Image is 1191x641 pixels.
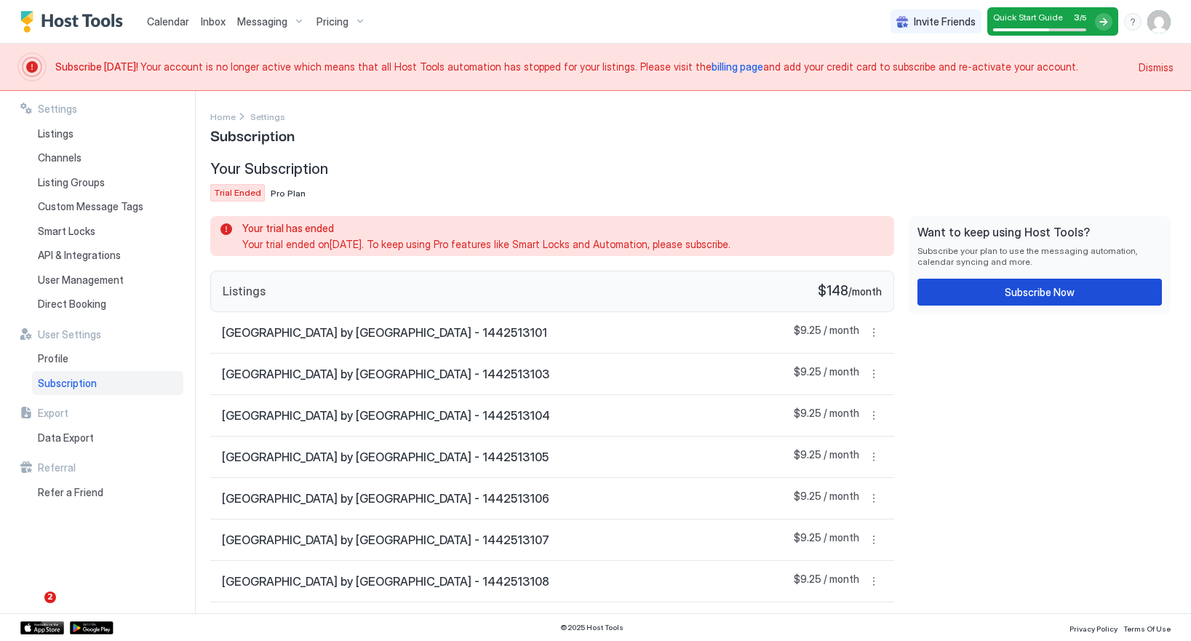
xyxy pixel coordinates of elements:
a: billing page [712,60,763,73]
span: [GEOGRAPHIC_DATA] by [GEOGRAPHIC_DATA] - 1442513108 [222,574,549,589]
a: Direct Booking [32,292,183,316]
div: User profile [1147,10,1171,33]
button: Subscribe Now [917,279,1162,306]
span: Terms Of Use [1123,624,1171,633]
span: Want to keep using Host Tools? [917,225,1162,239]
span: $9.25 / month [794,573,859,590]
span: Your trial ended on [DATE] . To keep using Pro features like Smart Locks and Automation, please s... [242,238,877,251]
span: Subscription [210,124,295,146]
button: More options [865,448,883,466]
span: Settings [250,111,285,122]
span: $9.25 / month [794,531,859,549]
a: Data Export [32,426,183,450]
button: More options [865,365,883,383]
span: Trial Ended [214,186,261,199]
div: menu [865,448,883,466]
span: User Settings [38,328,101,341]
span: $9.25 / month [794,407,859,424]
span: Your Subscription [210,160,328,178]
span: Export [38,407,68,420]
span: 2 [44,592,56,603]
button: More options [865,531,883,549]
span: 3 [1074,12,1080,23]
span: / month [848,285,882,298]
a: Calendar [147,14,189,29]
span: Your account is no longer active which means that all Host Tools automation has stopped for your ... [55,60,1130,73]
span: Profile [38,352,68,365]
span: [GEOGRAPHIC_DATA] by [GEOGRAPHIC_DATA] - 1442513101 [222,325,547,340]
span: [GEOGRAPHIC_DATA] by [GEOGRAPHIC_DATA] - 1442513104 [222,408,550,423]
span: Direct Booking [38,298,106,311]
div: menu [865,407,883,424]
div: menu [1124,13,1142,31]
a: Listing Groups [32,170,183,195]
span: $148 [818,283,848,300]
div: Dismiss [1139,60,1174,75]
button: More options [865,573,883,590]
a: API & Integrations [32,243,183,268]
span: Inbox [201,15,226,28]
span: Listing Groups [38,176,105,189]
a: Profile [32,346,183,371]
span: Home [210,111,236,122]
span: [GEOGRAPHIC_DATA] by [GEOGRAPHIC_DATA] - 1442513107 [222,533,549,547]
span: Listings [38,127,73,140]
a: Host Tools Logo [20,11,130,33]
span: Subscription [38,377,97,390]
span: Calendar [147,15,189,28]
div: Subscribe Now [1005,284,1075,300]
a: Custom Message Tags [32,194,183,219]
span: Settings [38,103,77,116]
button: More options [865,324,883,341]
div: menu [865,365,883,383]
span: $9.25 / month [794,365,859,383]
span: [GEOGRAPHIC_DATA] by [GEOGRAPHIC_DATA] - 1442513106 [222,491,549,506]
div: Breadcrumb [250,108,285,124]
a: Smart Locks [32,219,183,244]
span: Pro Plan [271,188,306,199]
span: Privacy Policy [1069,624,1118,633]
span: $9.25 / month [794,448,859,466]
span: Custom Message Tags [38,200,143,213]
a: Listings [32,122,183,146]
a: Google Play Store [70,621,113,634]
span: Quick Start Guide [993,12,1063,23]
a: Settings [250,108,285,124]
a: Channels [32,146,183,170]
a: User Management [32,268,183,292]
span: API & Integrations [38,249,121,262]
iframe: Intercom live chat [15,592,49,626]
span: Smart Locks [38,225,95,238]
span: Pricing [316,15,348,28]
div: menu [865,324,883,341]
span: Messaging [237,15,287,28]
span: Refer a Friend [38,486,103,499]
span: Referral [38,461,76,474]
span: / 5 [1080,13,1086,23]
span: User Management [38,274,124,287]
span: [GEOGRAPHIC_DATA] by [GEOGRAPHIC_DATA] - 1442513103 [222,367,549,381]
a: Subscription [32,371,183,396]
span: Subscribe [DATE]! [55,60,140,73]
span: Listings [223,284,266,298]
a: Inbox [201,14,226,29]
span: Invite Friends [914,15,976,28]
span: Data Export [38,431,94,445]
span: [GEOGRAPHIC_DATA] by [GEOGRAPHIC_DATA] - 1442513105 [222,450,549,464]
span: $9.25 / month [794,490,859,507]
a: App Store [20,621,64,634]
span: $9.25 / month [794,324,859,341]
div: Breadcrumb [210,108,236,124]
button: More options [865,407,883,424]
div: menu [865,573,883,590]
span: © 2025 Host Tools [560,623,624,632]
button: More options [865,490,883,507]
div: menu [865,531,883,549]
a: Terms Of Use [1123,620,1171,635]
span: Your trial has ended [242,222,877,235]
